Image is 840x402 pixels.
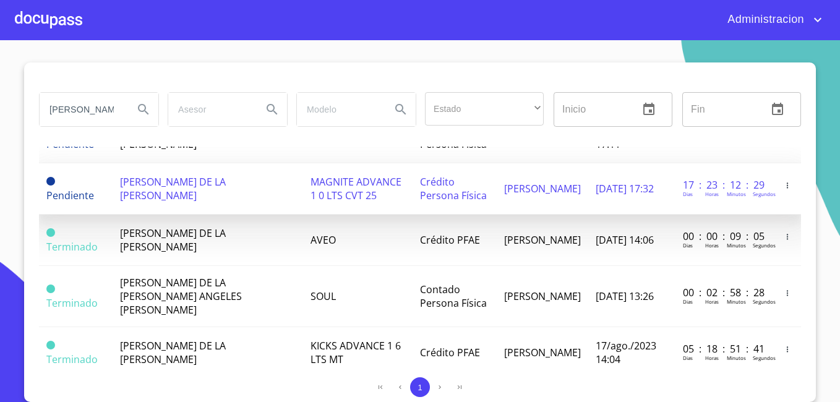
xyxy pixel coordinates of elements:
[46,341,55,349] span: Terminado
[596,233,654,247] span: [DATE] 14:06
[420,233,480,247] span: Crédito PFAE
[504,346,581,359] span: [PERSON_NAME]
[753,242,776,249] p: Segundos
[705,354,719,361] p: Horas
[311,339,401,366] span: KICKS ADVANCE 1 6 LTS MT
[705,190,719,197] p: Horas
[504,289,581,303] span: [PERSON_NAME]
[727,190,746,197] p: Minutos
[46,189,94,202] span: Pendiente
[705,298,719,305] p: Horas
[727,242,746,249] p: Minutos
[311,289,336,303] span: SOUL
[753,298,776,305] p: Segundos
[386,95,416,124] button: Search
[46,353,98,366] span: Terminado
[120,175,226,202] span: [PERSON_NAME] DE LA [PERSON_NAME]
[418,383,422,392] span: 1
[297,93,381,126] input: search
[683,178,766,192] p: 17 : 23 : 12 : 29
[718,10,825,30] button: account of current user
[46,284,55,293] span: Terminado
[46,240,98,254] span: Terminado
[683,229,766,243] p: 00 : 00 : 09 : 05
[425,92,544,126] div: ​
[504,182,581,195] span: [PERSON_NAME]
[727,354,746,361] p: Minutos
[420,283,487,310] span: Contado Persona Física
[753,354,776,361] p: Segundos
[718,10,810,30] span: Administracion
[257,95,287,124] button: Search
[120,339,226,366] span: [PERSON_NAME] DE LA [PERSON_NAME]
[46,228,55,237] span: Terminado
[683,242,693,249] p: Dias
[596,339,656,366] span: 17/ago./2023 14:04
[683,354,693,361] p: Dias
[46,177,55,186] span: Pendiente
[129,95,158,124] button: Search
[683,342,766,356] p: 05 : 18 : 51 : 41
[420,175,487,202] span: Crédito Persona Física
[504,233,581,247] span: [PERSON_NAME]
[120,276,242,317] span: [PERSON_NAME] DE LA [PERSON_NAME] ANGELES [PERSON_NAME]
[168,93,252,126] input: search
[705,242,719,249] p: Horas
[683,190,693,197] p: Dias
[311,233,336,247] span: AVEO
[683,298,693,305] p: Dias
[727,298,746,305] p: Minutos
[46,296,98,310] span: Terminado
[40,93,124,126] input: search
[311,175,401,202] span: MAGNITE ADVANCE 1 0 LTS CVT 25
[120,226,226,254] span: [PERSON_NAME] DE LA [PERSON_NAME]
[753,190,776,197] p: Segundos
[596,289,654,303] span: [DATE] 13:26
[596,182,654,195] span: [DATE] 17:32
[420,346,480,359] span: Crédito PFAE
[410,377,430,397] button: 1
[683,286,766,299] p: 00 : 02 : 58 : 28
